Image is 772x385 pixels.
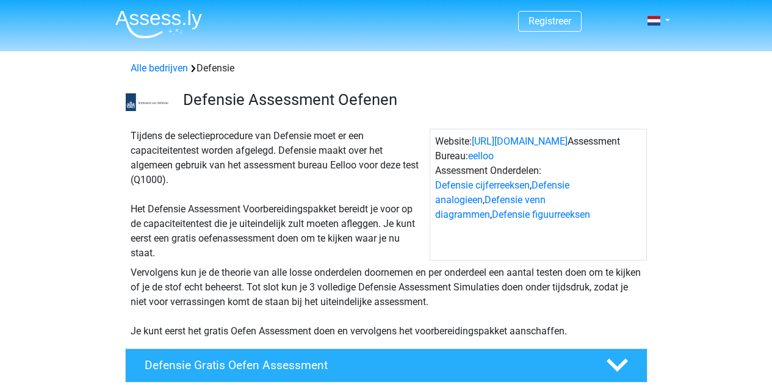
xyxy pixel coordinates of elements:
div: Tijdens de selectieprocedure van Defensie moet er een capaciteitentest worden afgelegd. Defensie ... [126,129,430,261]
div: Website: Assessment Bureau: Assessment Onderdelen: , , , [430,129,647,261]
div: Vervolgens kun je de theorie van alle losse onderdelen doornemen en per onderdeel een aantal test... [126,265,647,339]
a: Defensie figuurreeksen [492,209,590,220]
a: Defensie venn diagrammen [435,194,546,220]
a: Defensie Gratis Oefen Assessment [120,348,652,383]
img: Assessly [115,10,202,38]
h4: Defensie Gratis Oefen Assessment [145,358,586,372]
a: Alle bedrijven [131,62,188,74]
a: Defensie analogieen [435,179,569,206]
a: Registreer [528,15,571,27]
a: Defensie cijferreeksen [435,179,530,191]
a: [URL][DOMAIN_NAME] [472,135,568,147]
a: eelloo [468,150,494,162]
h3: Defensie Assessment Oefenen [183,90,638,109]
div: Defensie [126,61,647,76]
